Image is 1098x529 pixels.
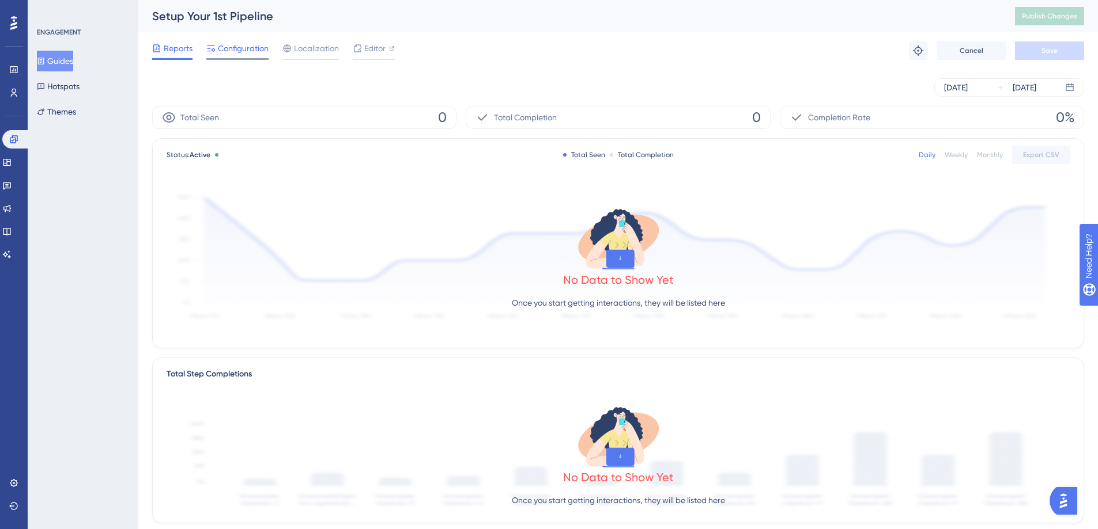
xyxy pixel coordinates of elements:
[563,150,605,159] div: Total Seen
[37,76,80,97] button: Hotspots
[190,151,210,159] span: Active
[1012,146,1070,164] button: Export CSV
[1013,81,1036,94] div: [DATE]
[512,296,725,310] p: Once you start getting interactions, they will be listed here
[1023,150,1059,159] span: Export CSV
[610,150,674,159] div: Total Completion
[218,41,269,55] span: Configuration
[563,272,674,288] div: No Data to Show Yet
[919,150,935,159] div: Daily
[945,150,968,159] div: Weekly
[960,46,983,55] span: Cancel
[512,493,725,507] p: Once you start getting interactions, they will be listed here
[1015,7,1084,25] button: Publish Changes
[438,108,447,127] span: 0
[152,8,986,24] div: Setup Your 1st Pipeline
[808,111,870,124] span: Completion Rate
[37,28,81,37] div: ENGAGEMENT
[752,108,761,127] span: 0
[494,111,557,124] span: Total Completion
[27,3,72,17] span: Need Help?
[167,367,252,381] div: Total Step Completions
[294,41,339,55] span: Localization
[563,469,674,485] div: No Data to Show Yet
[164,41,193,55] span: Reports
[1050,484,1084,518] iframe: UserGuiding AI Assistant Launcher
[1042,46,1058,55] span: Save
[180,111,219,124] span: Total Seen
[937,41,1006,60] button: Cancel
[364,41,386,55] span: Editor
[1056,108,1074,127] span: 0%
[167,150,210,159] span: Status:
[944,81,968,94] div: [DATE]
[37,101,76,122] button: Themes
[37,51,73,71] button: Guides
[1022,12,1077,21] span: Publish Changes
[1015,41,1084,60] button: Save
[977,150,1003,159] div: Monthly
